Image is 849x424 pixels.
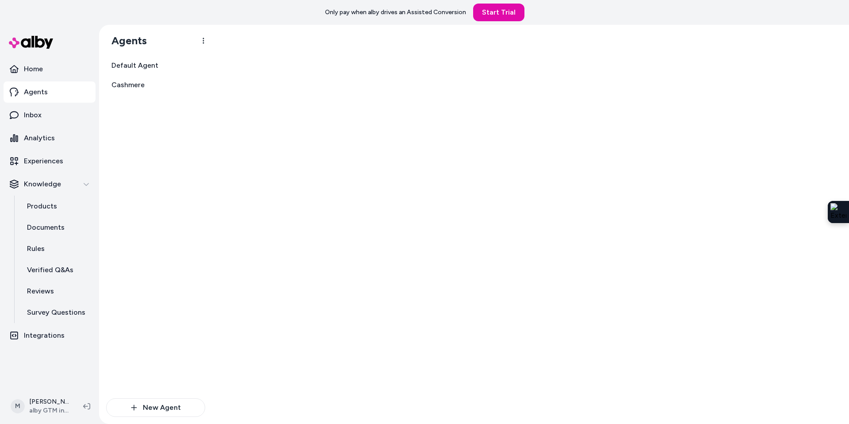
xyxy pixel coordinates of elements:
p: Documents [27,222,65,233]
button: M[PERSON_NAME]alby GTM internal [5,392,76,420]
a: Reviews [18,281,96,302]
p: [PERSON_NAME] [29,397,69,406]
a: Survey Questions [18,302,96,323]
a: Default Agent [106,57,205,74]
p: Knowledge [24,179,61,189]
button: Knowledge [4,173,96,195]
a: Experiences [4,150,96,172]
p: Survey Questions [27,307,85,318]
a: Home [4,58,96,80]
p: Integrations [24,330,65,341]
a: Start Trial [473,4,524,21]
a: Integrations [4,325,96,346]
a: Cashmere [106,76,205,94]
a: Verified Q&As [18,259,96,281]
p: Reviews [27,286,54,297]
a: Documents [18,217,96,238]
a: Rules [18,238,96,259]
a: Products [18,196,96,217]
a: Agents [4,81,96,103]
span: alby GTM internal [29,406,69,415]
span: M [11,399,25,413]
p: Analytics [24,133,55,143]
img: alby Logo [9,36,53,49]
p: Products [27,201,57,212]
h1: Agents [104,34,147,47]
p: Only pay when alby drives an Assisted Conversion [325,8,466,17]
a: Inbox [4,104,96,126]
button: New Agent [106,398,205,417]
img: Extension Icon [830,203,846,221]
span: Default Agent [111,60,158,71]
p: Agents [24,87,48,97]
p: Inbox [24,110,42,120]
p: Verified Q&As [27,265,73,275]
span: Cashmere [111,80,145,90]
p: Home [24,64,43,74]
p: Rules [27,243,45,254]
a: Analytics [4,127,96,149]
p: Experiences [24,156,63,166]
